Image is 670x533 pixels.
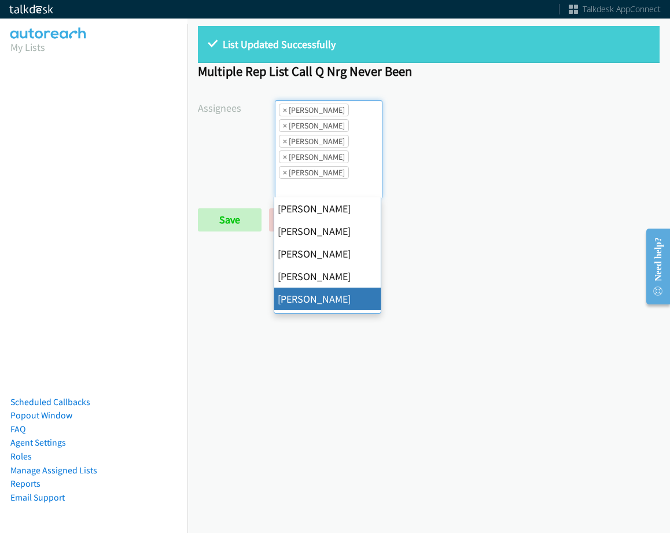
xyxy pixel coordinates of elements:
a: Reports [10,478,41,489]
span: × [283,167,287,178]
a: Popout Window [10,410,72,421]
span: × [283,151,287,163]
label: Assignees [198,100,275,116]
a: Email Support [10,492,65,503]
li: [PERSON_NAME] [274,288,381,310]
a: FAQ [10,424,25,435]
li: Rodnika Murphy [279,135,349,148]
li: Jordan Stehlik [279,119,349,132]
a: Scheduled Callbacks [10,396,90,407]
a: My Lists [10,41,45,54]
span: × [283,104,287,116]
li: [PERSON_NAME] [274,310,381,333]
li: Trevonna Lancaster [279,166,349,179]
h1: Multiple Rep List Call Q Nrg Never Been [198,63,660,79]
li: [PERSON_NAME] [274,220,381,242]
a: Back [269,208,333,231]
p: List Updated Successfully [208,36,649,52]
iframe: Resource Center [636,220,670,313]
li: Charles Ross [279,104,349,116]
a: Manage Assigned Lists [10,465,97,476]
span: × [283,135,287,147]
a: Roles [10,451,32,462]
li: Tatiana Medina [279,150,349,163]
span: × [283,120,287,131]
a: Talkdesk AppConnect [569,3,661,15]
a: Agent Settings [10,437,66,448]
li: [PERSON_NAME] [274,265,381,288]
li: [PERSON_NAME] [274,242,381,265]
li: [PERSON_NAME] [274,197,381,220]
input: Save [198,208,262,231]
